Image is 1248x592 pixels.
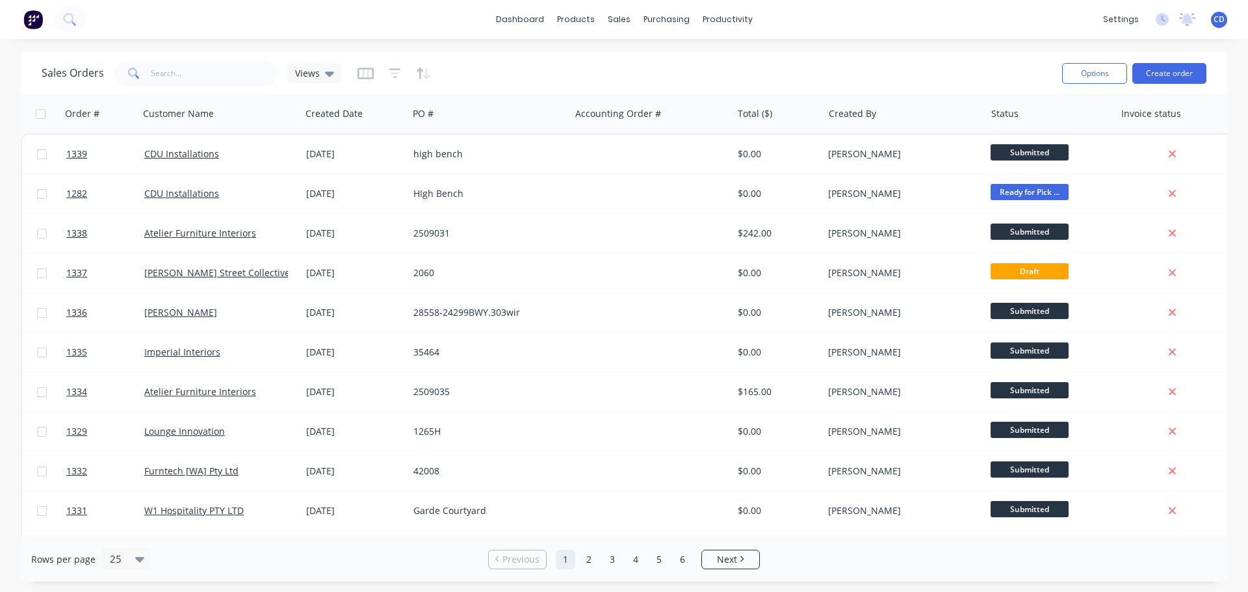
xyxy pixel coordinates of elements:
[144,465,239,477] a: Furntech [WA] Pty Ltd
[66,253,144,292] a: 1337
[66,266,87,279] span: 1337
[66,227,87,240] span: 1338
[42,67,104,79] h1: Sales Orders
[673,550,692,569] a: Page 6
[489,553,546,566] a: Previous page
[144,187,219,199] a: CDU Installations
[413,504,558,517] div: Garde Courtyard
[66,504,87,517] span: 1331
[305,107,363,120] div: Created Date
[828,465,972,478] div: [PERSON_NAME]
[306,187,403,200] div: [DATE]
[144,346,220,358] a: Imperial Interiors
[66,531,144,570] a: 1327
[738,306,814,319] div: $0.00
[66,293,144,332] a: 1336
[31,553,96,566] span: Rows per page
[626,550,645,569] a: Page 4
[144,227,256,239] a: Atelier Furniture Interiors
[829,107,876,120] div: Created By
[144,385,256,398] a: Atelier Furniture Interiors
[828,306,972,319] div: [PERSON_NAME]
[1097,10,1145,29] div: settings
[66,412,144,451] a: 1329
[23,10,43,29] img: Factory
[413,385,558,398] div: 2509035
[828,425,972,438] div: [PERSON_NAME]
[603,550,622,569] a: Page 3
[144,148,219,160] a: CDU Installations
[551,10,601,29] div: products
[556,550,575,569] a: Page 1 is your current page
[649,550,669,569] a: Page 5
[144,425,225,437] a: Lounge Innovation
[828,148,972,161] div: [PERSON_NAME]
[601,10,637,29] div: sales
[738,227,814,240] div: $242.00
[65,107,99,120] div: Order #
[413,346,558,359] div: 35464
[991,107,1019,120] div: Status
[738,425,814,438] div: $0.00
[828,385,972,398] div: [PERSON_NAME]
[143,107,214,120] div: Customer Name
[489,10,551,29] a: dashboard
[306,425,403,438] div: [DATE]
[991,461,1069,478] span: Submitted
[738,504,814,517] div: $0.00
[413,107,434,120] div: PO #
[413,266,558,279] div: 2060
[991,224,1069,240] span: Submitted
[637,10,696,29] div: purchasing
[1062,63,1127,84] button: Options
[66,465,87,478] span: 1332
[1121,107,1181,120] div: Invoice status
[828,346,972,359] div: [PERSON_NAME]
[991,303,1069,319] span: Submitted
[1214,14,1225,25] span: CD
[717,553,737,566] span: Next
[66,346,87,359] span: 1335
[738,385,814,398] div: $165.00
[306,148,403,161] div: [DATE]
[306,465,403,478] div: [DATE]
[483,550,765,569] ul: Pagination
[413,187,558,200] div: HIgh Bench
[738,266,814,279] div: $0.00
[413,306,558,319] div: 28558-24299BWY.303wir
[738,107,772,120] div: Total ($)
[702,553,759,566] a: Next page
[66,491,144,530] a: 1331
[66,174,144,213] a: 1282
[66,385,87,398] span: 1334
[579,550,599,569] a: Page 2
[144,306,217,318] a: [PERSON_NAME]
[66,333,144,372] a: 1335
[413,465,558,478] div: 42008
[66,214,144,253] a: 1338
[502,553,539,566] span: Previous
[828,504,972,517] div: [PERSON_NAME]
[991,422,1069,438] span: Submitted
[991,144,1069,161] span: Submitted
[991,382,1069,398] span: Submitted
[991,263,1069,279] span: Draft
[828,227,972,240] div: [PERSON_NAME]
[738,187,814,200] div: $0.00
[66,372,144,411] a: 1334
[66,187,87,200] span: 1282
[306,385,403,398] div: [DATE]
[151,60,278,86] input: Search...
[413,227,558,240] div: 2509031
[828,187,972,200] div: [PERSON_NAME]
[991,342,1069,359] span: Submitted
[738,465,814,478] div: $0.00
[1132,63,1206,84] button: Create order
[295,66,320,80] span: Views
[66,425,87,438] span: 1329
[306,227,403,240] div: [DATE]
[738,148,814,161] div: $0.00
[66,452,144,491] a: 1332
[991,501,1069,517] span: Submitted
[575,107,661,120] div: Accounting Order #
